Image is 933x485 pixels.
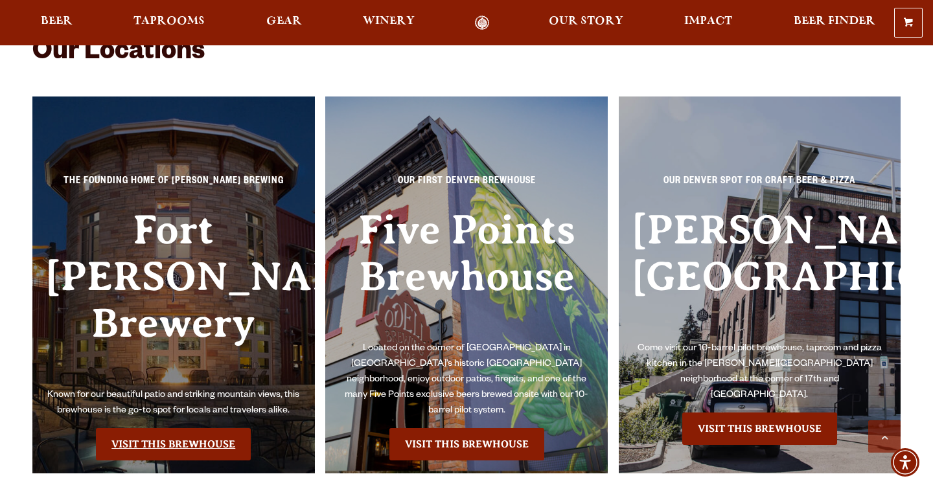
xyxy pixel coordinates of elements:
[45,388,302,419] p: Known for our beautiful patio and striking mountain views, this brewhouse is the go-to spot for l...
[96,428,251,460] a: Visit the Fort Collin's Brewery & Taproom
[868,420,901,453] a: Scroll to top
[266,16,302,27] span: Gear
[785,16,884,30] a: Beer Finder
[354,16,423,30] a: Winery
[32,16,81,30] a: Beer
[632,341,888,403] p: Come visit our 10-barrel pilot brewhouse, taproom and pizza kitchen in the [PERSON_NAME][GEOGRAPH...
[549,16,623,27] span: Our Story
[45,207,302,389] h3: Fort [PERSON_NAME] Brewery
[389,428,544,460] a: Visit the Five Points Brewhouse
[684,16,732,27] span: Impact
[891,448,919,477] div: Accessibility Menu
[458,16,507,30] a: Odell Home
[682,412,837,445] a: Visit the Sloan’s Lake Brewhouse
[32,38,901,69] h2: Our Locations
[632,207,888,342] h3: [PERSON_NAME][GEOGRAPHIC_DATA]
[338,341,595,419] p: Located on the corner of [GEOGRAPHIC_DATA] in [GEOGRAPHIC_DATA]’s historic [GEOGRAPHIC_DATA] neig...
[363,16,415,27] span: Winery
[338,207,595,342] h3: Five Points Brewhouse
[133,16,205,27] span: Taprooms
[676,16,741,30] a: Impact
[632,174,888,197] p: Our Denver spot for craft beer & pizza
[125,16,213,30] a: Taprooms
[41,16,73,27] span: Beer
[45,174,302,197] p: The Founding Home of [PERSON_NAME] Brewing
[540,16,632,30] a: Our Story
[794,16,875,27] span: Beer Finder
[338,174,595,197] p: Our First Denver Brewhouse
[258,16,310,30] a: Gear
